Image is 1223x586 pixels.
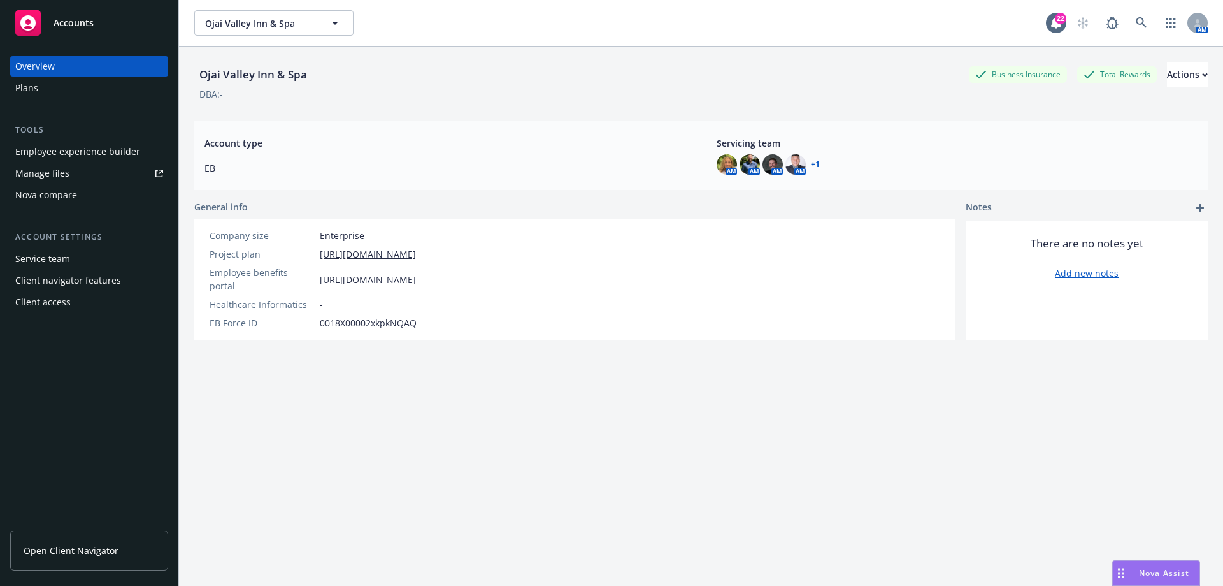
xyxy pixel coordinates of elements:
a: Overview [10,56,168,77]
span: Notes [966,200,992,216]
span: There are no notes yet [1031,236,1143,251]
div: Client access [15,292,71,312]
span: Open Client Navigator [24,544,118,557]
div: Overview [15,56,55,77]
img: photo [762,154,783,175]
a: Client access [10,292,168,312]
a: add [1192,200,1208,216]
a: Switch app [1158,10,1184,36]
div: Business Insurance [969,66,1067,82]
span: 0018X00002xkpkNQAQ [320,316,417,330]
div: Drag to move [1113,561,1129,585]
div: EB Force ID [210,316,315,330]
span: Enterprise [320,229,364,242]
div: Total Rewards [1077,66,1157,82]
div: Ojai Valley Inn & Spa [194,66,312,83]
span: Servicing team [717,136,1198,150]
a: Report a Bug [1099,10,1125,36]
a: Manage files [10,163,168,184]
span: Account type [204,136,685,150]
a: Add new notes [1055,267,1119,280]
button: Nova Assist [1112,560,1200,586]
a: [URL][DOMAIN_NAME] [320,273,416,286]
div: Account settings [10,231,168,244]
div: Employee experience builder [15,142,140,162]
div: Service team [15,249,70,269]
div: Project plan [210,247,315,261]
span: EB [204,161,685,175]
img: photo [717,154,737,175]
a: [URL][DOMAIN_NAME] [320,247,416,261]
a: Service team [10,249,168,269]
a: Plans [10,78,168,98]
div: Company size [210,229,315,242]
div: DBA: - [199,87,223,101]
span: General info [194,200,248,214]
a: +1 [811,161,820,168]
div: Tools [10,124,168,136]
img: photo [785,154,806,175]
a: Nova compare [10,185,168,205]
span: Ojai Valley Inn & Spa [205,17,315,30]
span: Accounts [54,18,94,28]
a: Start snowing [1070,10,1096,36]
span: Nova Assist [1139,568,1189,578]
button: Ojai Valley Inn & Spa [194,10,354,36]
a: Search [1129,10,1154,36]
a: Client navigator features [10,270,168,291]
div: Healthcare Informatics [210,298,315,311]
span: - [320,298,323,311]
button: Actions [1167,62,1208,87]
a: Employee experience builder [10,142,168,162]
div: 22 [1055,13,1066,24]
img: photo [740,154,760,175]
div: Nova compare [15,185,77,205]
div: Plans [15,78,38,98]
div: Employee benefits portal [210,266,315,293]
a: Accounts [10,5,168,41]
div: Client navigator features [15,270,121,291]
div: Manage files [15,163,69,184]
